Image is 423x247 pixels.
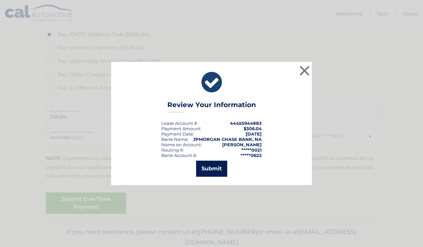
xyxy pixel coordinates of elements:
h3: Review Your Information [167,101,256,112]
button: Submit [196,161,227,177]
strong: [PERSON_NAME] [222,142,262,147]
div: Bank Account #: [161,153,197,158]
span: Payment Date [161,131,193,137]
div: Name on Account: [161,142,202,147]
span: $306.04 [244,126,262,131]
span: [DATE] [246,131,262,137]
div: Bank Name: [161,137,189,142]
div: Routing #: [161,147,184,153]
button: × [298,64,311,77]
div: Lease Account #: [161,120,198,126]
div: : [161,131,194,137]
div: Payment Amount: [161,126,201,131]
strong: 44455944883 [230,120,262,126]
strong: JPMORGAN CHASE BANK, NA [193,137,262,142]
